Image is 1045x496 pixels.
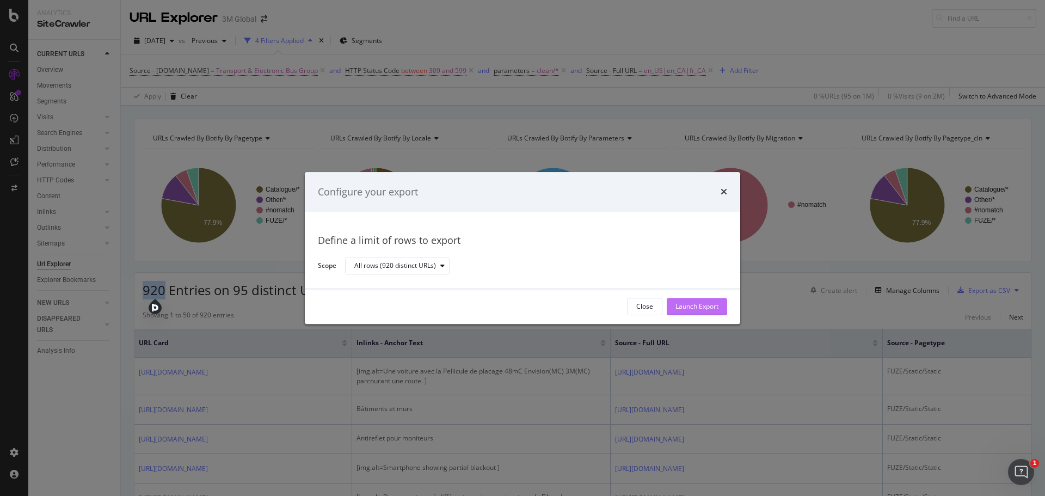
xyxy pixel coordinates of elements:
[318,234,727,248] div: Define a limit of rows to export
[627,298,662,315] button: Close
[721,185,727,199] div: times
[318,185,418,199] div: Configure your export
[354,263,436,270] div: All rows (920 distinct URLs)
[1008,459,1034,485] iframe: Intercom live chat
[318,261,336,273] label: Scope
[675,302,718,311] div: Launch Export
[345,258,450,275] button: All rows (920 distinct URLs)
[1030,459,1039,468] span: 1
[636,302,653,311] div: Close
[305,172,740,324] div: modal
[667,298,727,315] button: Launch Export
